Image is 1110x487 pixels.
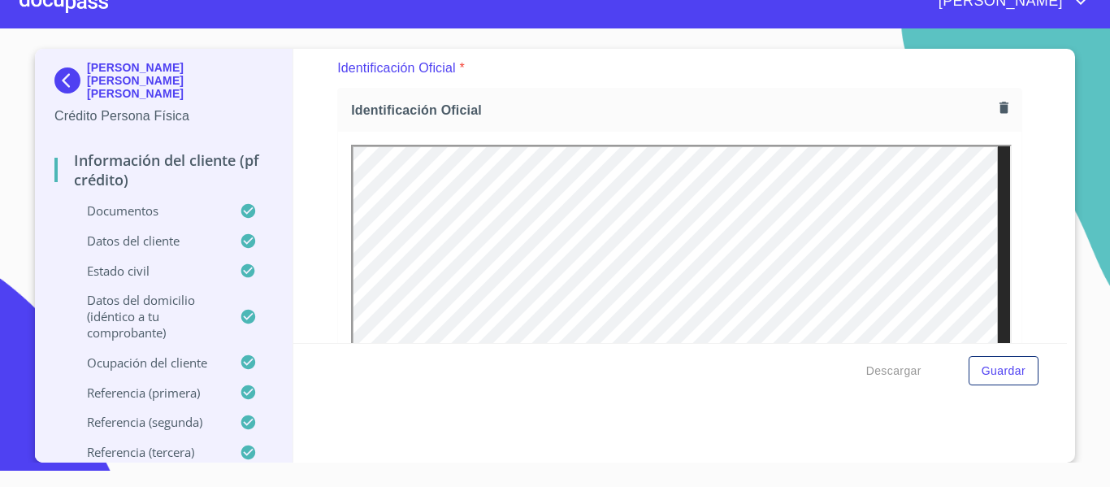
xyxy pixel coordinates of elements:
button: Guardar [969,356,1038,386]
p: Identificación Oficial [337,59,456,78]
img: Docupass spot blue [54,67,87,93]
span: Identificación Oficial [351,102,993,119]
p: Estado Civil [54,263,240,279]
p: Referencia (segunda) [54,414,240,430]
p: Datos del cliente [54,233,240,249]
div: [PERSON_NAME] [PERSON_NAME] [PERSON_NAME] [54,61,273,107]
p: Referencia (tercera) [54,444,240,460]
p: [PERSON_NAME] [PERSON_NAME] [PERSON_NAME] [87,61,273,100]
p: Información del cliente (PF crédito) [54,150,273,189]
p: Datos del domicilio (idéntico a tu comprobante) [54,292,240,341]
span: Descargar [866,361,921,381]
button: Descargar [860,356,928,386]
span: Guardar [982,361,1025,381]
p: Ocupación del Cliente [54,354,240,371]
p: Documentos [54,202,240,219]
p: Crédito Persona Física [54,107,273,126]
p: Referencia (primera) [54,385,240,401]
